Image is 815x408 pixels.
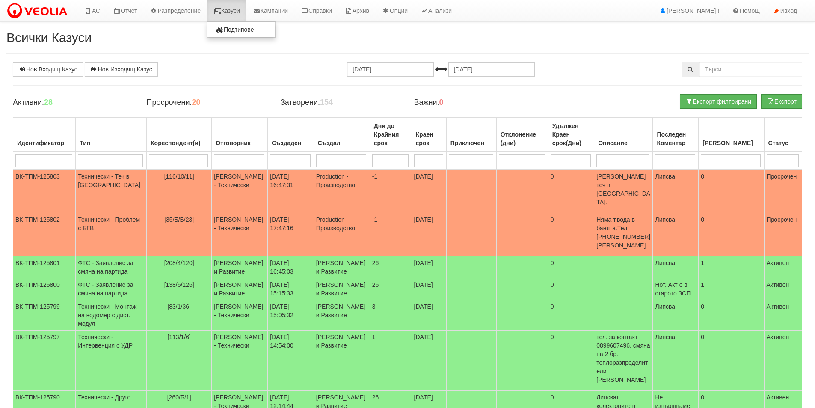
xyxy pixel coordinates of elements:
td: 0 [548,278,594,300]
th: Краен срок: No sort applied, activate to apply an ascending sort [412,118,446,152]
a: Нов Входящ Казус [13,62,83,77]
span: Липсва [655,173,675,180]
div: Тип [78,137,144,149]
th: Описание: No sort applied, activate to apply an ascending sort [594,118,653,152]
p: Няма т.вода в банята.Тел:[PHONE_NUMBER] [PERSON_NAME] [596,215,650,250]
td: [DATE] 14:54:00 [268,331,314,391]
td: ВК-ТПМ-125802 [13,213,76,256]
span: Липсва [655,216,675,223]
span: 26 [372,394,379,401]
td: Технически - Интервенция с УДР [76,331,147,391]
div: Последен Коментар [655,128,696,149]
span: 1 [372,334,376,340]
span: [83/1/36] [167,303,191,310]
th: Идентификатор: No sort applied, activate to apply an ascending sort [13,118,76,152]
th: Създаден: No sort applied, activate to apply an ascending sort [268,118,314,152]
td: [DATE] [412,256,446,278]
td: 1 [699,256,764,278]
td: 0 [699,300,764,331]
td: ВК-ТПМ-125803 [13,170,76,213]
td: [DATE] 15:05:32 [268,300,314,331]
span: 26 [372,259,379,266]
td: [PERSON_NAME] и Развитие [314,300,370,331]
td: [PERSON_NAME] и Развитие [314,278,370,300]
td: [DATE] [412,278,446,300]
td: Активен [764,278,802,300]
div: Създал [316,137,367,149]
b: 28 [44,98,53,107]
td: [PERSON_NAME] и Развитие [212,256,268,278]
td: Активен [764,256,802,278]
td: Просрочен [764,170,802,213]
td: [PERSON_NAME] и Развитие [212,278,268,300]
a: Подтипове [207,24,275,35]
td: [DATE] 16:45:03 [268,256,314,278]
td: [PERSON_NAME] и Развитие [314,256,370,278]
span: [113/1/6] [167,334,191,340]
td: 0 [548,213,594,256]
img: VeoliaLogo.png [6,2,71,20]
td: ВК-ТПМ-125797 [13,331,76,391]
span: 3 [372,303,376,310]
th: Статус: No sort applied, activate to apply an ascending sort [764,118,802,152]
p: тел. за контакт 0899607496, смяна на 2 бр. топлоразпределители [PERSON_NAME] [596,333,650,384]
b: 154 [320,98,333,107]
td: 0 [699,170,764,213]
div: Отклонение (дни) [499,128,546,149]
td: Просрочен [764,213,802,256]
h4: Активни: [13,98,133,107]
td: [DATE] 17:47:16 [268,213,314,256]
th: Създал: No sort applied, activate to apply an ascending sort [314,118,370,152]
div: Удължен Краен срок(Дни) [551,120,592,149]
th: Кореспондент(и): No sort applied, activate to apply an ascending sort [147,118,212,152]
td: [DATE] [412,213,446,256]
div: Дни до Крайния срок [372,120,409,149]
td: ФТС - Заявление за смяна на партида [76,278,147,300]
span: [116/10/11] [164,173,194,180]
td: ФТС - Заявление за смяна на партида [76,256,147,278]
th: Отклонение (дни): No sort applied, activate to apply an ascending sort [496,118,548,152]
span: -1 [372,173,377,180]
h4: Важни: [414,98,534,107]
td: 0 [699,213,764,256]
td: [DATE] [412,331,446,391]
td: [PERSON_NAME] - Технически [212,213,268,256]
td: [DATE] [412,300,446,331]
td: ВК-ТПМ-125799 [13,300,76,331]
p: [PERSON_NAME] теч в [GEOGRAPHIC_DATA]. [596,172,650,206]
div: Отговорник [214,137,265,149]
div: Кореспондент(и) [149,137,209,149]
div: Статус [767,137,800,149]
span: Липсва [655,334,675,340]
td: [DATE] 16:47:31 [268,170,314,213]
td: [PERSON_NAME] - Технически [212,170,268,213]
h4: Просрочени: [146,98,267,107]
div: Идентификатор [15,137,73,149]
th: Тип: No sort applied, activate to apply an ascending sort [76,118,147,152]
td: Production - Производство [314,213,370,256]
td: 0 [548,331,594,391]
td: 1 [699,278,764,300]
td: 0 [548,300,594,331]
h4: Затворени: [280,98,401,107]
td: Технически - Теч в [GEOGRAPHIC_DATA] [76,170,147,213]
td: Технически - Проблем с БГВ [76,213,147,256]
div: [PERSON_NAME] [701,137,762,149]
th: Приключен: No sort applied, activate to apply an ascending sort [446,118,496,152]
td: [DATE] [412,170,446,213]
span: Липсва [655,303,675,310]
span: -1 [372,216,377,223]
span: [208/4/120] [164,259,194,266]
td: [PERSON_NAME] - Технически [212,300,268,331]
th: Брой Файлове: No sort applied, activate to apply an ascending sort [699,118,764,152]
th: Дни до Крайния срок: No sort applied, activate to apply an ascending sort [370,118,412,152]
span: [138/6/126] [164,281,194,288]
td: [PERSON_NAME] - Технически [212,331,268,391]
div: Приключен [449,137,494,149]
td: [DATE] 15:15:33 [268,278,314,300]
span: 26 [372,281,379,288]
input: Търсене по Идентификатор, Бл/Вх/Ап, Тип, Описание, Моб. Номер, Имейл, Файл, Коментар, [699,62,802,77]
td: Активен [764,300,802,331]
button: Експорт [761,94,802,109]
td: 0 [699,331,764,391]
